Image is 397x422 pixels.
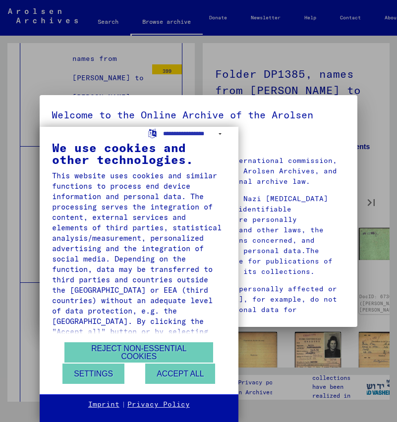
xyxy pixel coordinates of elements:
[127,400,190,410] a: Privacy Policy
[52,170,226,399] div: This website uses cookies and similar functions to process end device information and personal da...
[145,364,215,384] button: Accept all
[88,400,119,410] a: Imprint
[62,364,124,384] button: Settings
[64,342,213,363] button: Reject non-essential cookies
[52,142,226,165] div: We use cookies and other technologies.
